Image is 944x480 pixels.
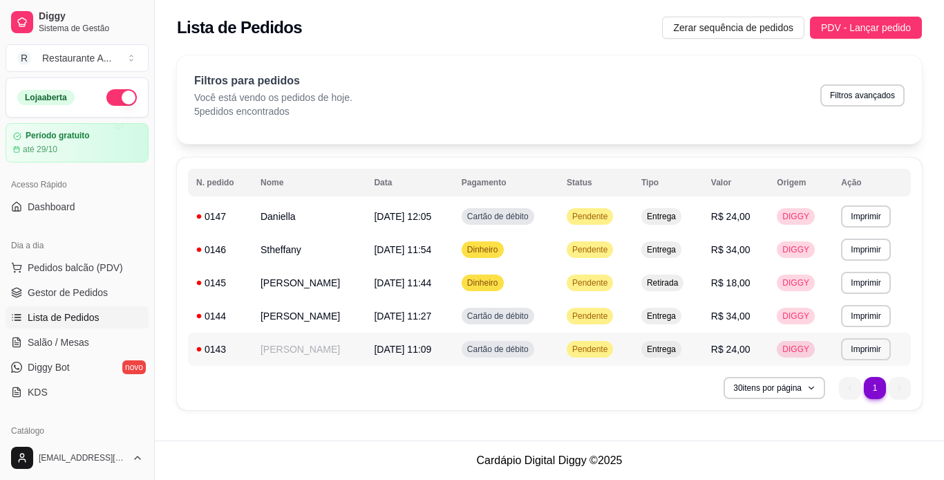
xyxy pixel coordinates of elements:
span: Diggy Bot [28,360,70,374]
th: Data [366,169,453,196]
span: Dinheiro [464,244,501,255]
button: [EMAIL_ADDRESS][DOMAIN_NAME] [6,441,149,474]
p: 5 pedidos encontrados [194,104,352,118]
span: Pendente [569,344,610,355]
th: Nome [252,169,366,196]
a: Gestor de Pedidos [6,281,149,304]
div: 0147 [196,210,244,223]
span: DIGGY [780,211,812,222]
td: Stheffany [252,233,366,266]
span: DIGGY [780,311,812,322]
footer: Cardápio Digital Diggy © 2025 [155,441,944,480]
li: pagination item 1 active [864,377,886,399]
span: Entrega [644,344,679,355]
span: [EMAIL_ADDRESS][DOMAIN_NAME] [39,452,126,463]
span: DIGGY [780,277,812,288]
article: Período gratuito [26,131,90,141]
span: DIGGY [780,344,812,355]
div: Restaurante A ... [42,51,111,65]
button: Imprimir [841,272,890,294]
span: R$ 34,00 [711,311,751,322]
p: Você está vendo os pedidos de hoje. [194,91,352,104]
span: Entrega [644,244,679,255]
a: KDS [6,381,149,403]
th: Origem [768,169,833,196]
article: até 29/10 [23,144,57,155]
span: Entrega [644,311,679,322]
button: Filtros avançados [820,84,905,107]
span: Salão / Mesas [28,335,89,349]
th: Status [558,169,633,196]
a: Dashboard [6,196,149,218]
button: 30itens por página [724,377,825,399]
p: Filtros para pedidos [194,73,352,89]
span: [DATE] 11:09 [374,344,431,355]
button: Select a team [6,44,149,72]
span: Retirada [644,277,681,288]
span: [DATE] 11:44 [374,277,431,288]
td: [PERSON_NAME] [252,333,366,366]
td: [PERSON_NAME] [252,266,366,299]
nav: pagination navigation [832,370,918,406]
span: [DATE] 11:27 [374,311,431,322]
a: Diggy Botnovo [6,356,149,378]
div: 0146 [196,243,244,257]
td: Daniella [252,200,366,233]
span: Pendente [569,244,610,255]
div: Acesso Rápido [6,174,149,196]
span: Pendente [569,277,610,288]
span: Dashboard [28,200,75,214]
span: KDS [28,385,48,399]
div: 0145 [196,276,244,290]
button: Alterar Status [106,89,137,106]
span: Pendente [569,211,610,222]
span: R [17,51,31,65]
button: Imprimir [841,239,890,261]
div: 0144 [196,309,244,323]
span: DIGGY [780,244,812,255]
span: R$ 24,00 [711,344,751,355]
span: [DATE] 12:05 [374,211,431,222]
h2: Lista de Pedidos [177,17,302,39]
div: Dia a dia [6,234,149,257]
a: Lista de Pedidos [6,306,149,329]
span: Gestor de Pedidos [28,286,108,299]
th: Ação [833,169,911,196]
button: Zerar sequência de pedidos [662,17,804,39]
a: Período gratuitoaté 29/10 [6,123,149,163]
span: Dinheiro [464,277,501,288]
th: Valor [703,169,769,196]
span: R$ 18,00 [711,277,751,288]
td: [PERSON_NAME] [252,299,366,333]
span: [DATE] 11:54 [374,244,431,255]
button: Imprimir [841,305,890,327]
span: Cartão de débito [464,211,531,222]
span: R$ 24,00 [711,211,751,222]
span: R$ 34,00 [711,244,751,255]
span: Diggy [39,10,143,23]
div: Loja aberta [17,90,75,105]
div: 0143 [196,342,244,356]
button: Imprimir [841,205,890,228]
button: Imprimir [841,338,890,360]
button: Pedidos balcão (PDV) [6,257,149,279]
a: Salão / Mesas [6,331,149,353]
button: PDV - Lançar pedido [810,17,922,39]
span: Cartão de débito [464,344,531,355]
span: Zerar sequência de pedidos [673,20,793,35]
span: Sistema de Gestão [39,23,143,34]
a: DiggySistema de Gestão [6,6,149,39]
th: Tipo [633,169,703,196]
div: Catálogo [6,420,149,442]
span: PDV - Lançar pedido [821,20,911,35]
span: Pendente [569,311,610,322]
span: Cartão de débito [464,311,531,322]
th: N. pedido [188,169,252,196]
th: Pagamento [453,169,558,196]
span: Entrega [644,211,679,222]
span: Lista de Pedidos [28,311,100,324]
span: Pedidos balcão (PDV) [28,261,123,275]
